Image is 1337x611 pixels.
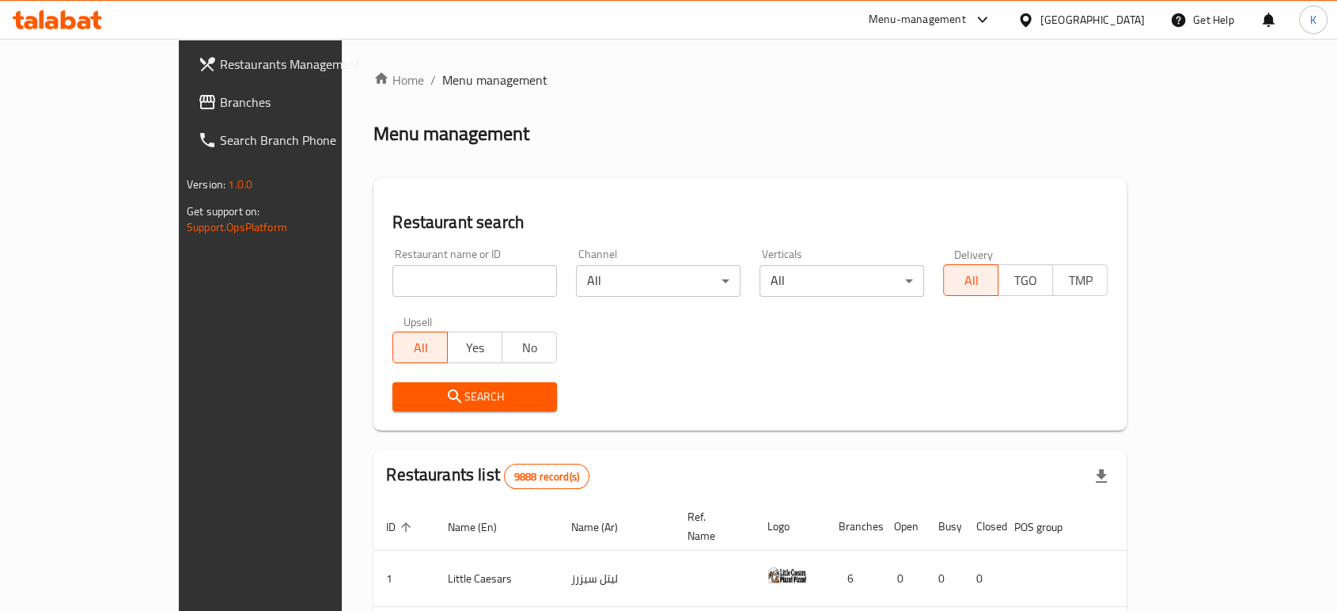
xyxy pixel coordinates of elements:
[576,265,740,297] div: All
[435,551,559,607] td: Little Caesars
[1052,264,1108,296] button: TMP
[943,264,998,296] button: All
[228,174,252,195] span: 1.0.0
[442,70,547,89] span: Menu management
[373,121,529,146] h2: Menu management
[505,469,589,484] span: 9888 record(s)
[403,316,433,327] label: Upsell
[767,556,807,595] img: Little Caesars
[220,55,389,74] span: Restaurants Management
[571,518,638,537] span: Name (Ar)
[926,503,964,551] th: Busy
[755,503,826,551] th: Logo
[187,201,259,222] span: Get support on:
[998,264,1053,296] button: TGO
[386,463,589,489] h2: Restaurants list
[185,45,402,83] a: Restaurants Management
[185,83,402,121] a: Branches
[392,211,1108,234] h2: Restaurant search
[1059,269,1101,292] span: TMP
[926,551,964,607] td: 0
[448,518,517,537] span: Name (En)
[185,121,402,159] a: Search Branch Phone
[869,10,966,29] div: Menu-management
[826,551,881,607] td: 6
[964,503,1002,551] th: Closed
[964,551,1002,607] td: 0
[687,507,736,545] span: Ref. Name
[950,269,992,292] span: All
[559,551,675,607] td: ليتل سيزرز
[954,249,994,260] label: Delivery
[187,217,287,237] a: Support.OpsPlatform
[1082,457,1120,495] div: Export file
[447,332,502,363] button: Yes
[502,332,557,363] button: No
[1040,11,1145,28] div: [GEOGRAPHIC_DATA]
[392,332,448,363] button: All
[400,336,441,359] span: All
[1005,269,1047,292] span: TGO
[220,131,389,150] span: Search Branch Phone
[392,382,557,412] button: Search
[881,551,926,607] td: 0
[405,387,544,407] span: Search
[430,70,436,89] li: /
[504,464,589,489] div: Total records count
[1310,11,1316,28] span: K
[509,336,551,359] span: No
[392,265,557,297] input: Search for restaurant name or ID..
[187,174,225,195] span: Version:
[220,93,389,112] span: Branches
[373,551,435,607] td: 1
[386,518,416,537] span: ID
[454,336,496,359] span: Yes
[759,265,924,297] div: All
[373,70,1127,89] nav: breadcrumb
[1014,518,1083,537] span: POS group
[881,503,926,551] th: Open
[826,503,881,551] th: Branches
